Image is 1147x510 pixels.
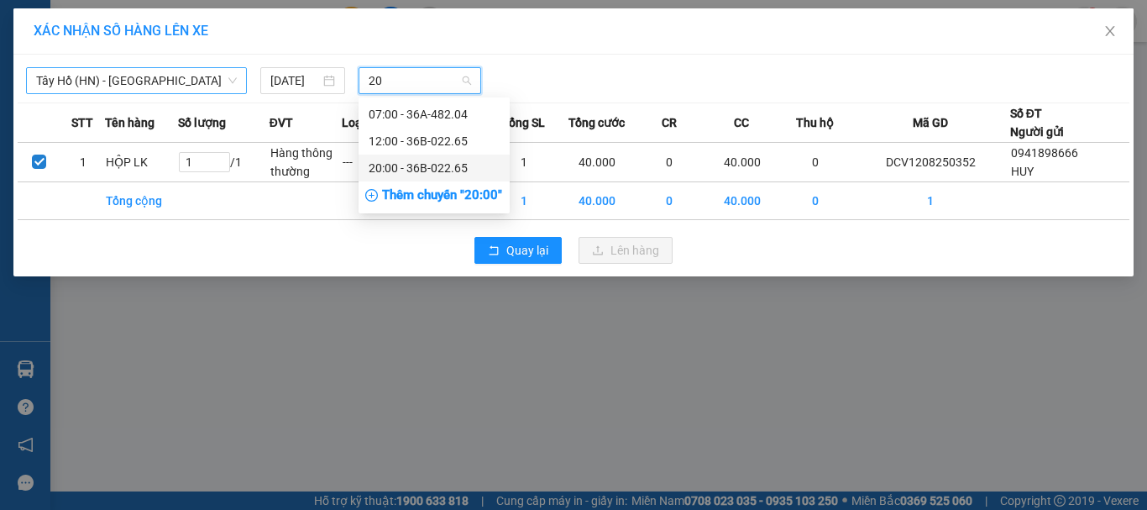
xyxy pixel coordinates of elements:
[176,57,285,70] strong: Hotline : 0889 23 23 23
[662,113,677,132] span: CR
[1011,165,1034,178] span: HUY
[342,143,415,182] td: ---
[117,15,345,33] strong: CÔNG TY TNHH VĨNH QUANG
[342,113,395,132] span: Loại hàng
[778,182,851,220] td: 0
[61,143,105,182] td: 1
[706,143,779,182] td: 40.000
[913,113,948,132] span: Mã GD
[163,36,299,54] strong: PHIẾU GỬI HÀNG
[506,241,548,260] span: Quay lại
[778,143,851,182] td: 0
[579,237,673,264] button: uploadLên hàng
[359,181,510,210] div: Thêm chuyến " 20:00 "
[156,73,305,89] strong: : [DOMAIN_NAME]
[1011,146,1078,160] span: 0941898666
[369,159,500,177] div: 20:00 - 36B-022.65
[178,143,270,182] td: / 1
[105,182,178,220] td: Tổng cộng
[178,113,226,132] span: Số lượng
[156,76,196,88] span: Website
[488,182,561,220] td: 1
[633,182,706,220] td: 0
[851,182,1010,220] td: 1
[734,113,749,132] span: CC
[502,113,545,132] span: Tổng SL
[68,97,173,115] span: 87 Đại Cồ Việt
[270,71,319,90] input: 12/08/2025
[633,143,706,182] td: 0
[11,16,81,87] img: logo
[105,143,178,182] td: HỘP LK
[568,113,625,132] span: Tổng cước
[71,113,93,132] span: STT
[365,189,378,202] span: plus-circle
[18,97,173,115] span: VP gửi:
[17,123,69,135] strong: Người gửi:
[706,182,779,220] td: 40.000
[1010,104,1064,141] div: Số ĐT Người gửi
[560,182,633,220] td: 40.000
[36,68,237,93] span: Tây Hồ (HN) - Thanh Hóa
[270,113,293,132] span: ĐVT
[369,105,500,124] div: 07:00 - 36A-482.04
[270,143,343,182] td: Hàng thông thường
[71,123,97,135] span: HUY
[474,237,562,264] button: rollbackQuay lại
[851,143,1010,182] td: DCV1208250352
[105,113,155,132] span: Tên hàng
[560,143,633,182] td: 40.000
[796,113,834,132] span: Thu hộ
[1103,24,1117,38] span: close
[488,244,500,258] span: rollback
[34,23,208,39] span: XÁC NHẬN SỐ HÀNG LÊN XE
[488,143,561,182] td: 1
[1087,8,1134,55] button: Close
[369,132,500,150] div: 12:00 - 36B-022.65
